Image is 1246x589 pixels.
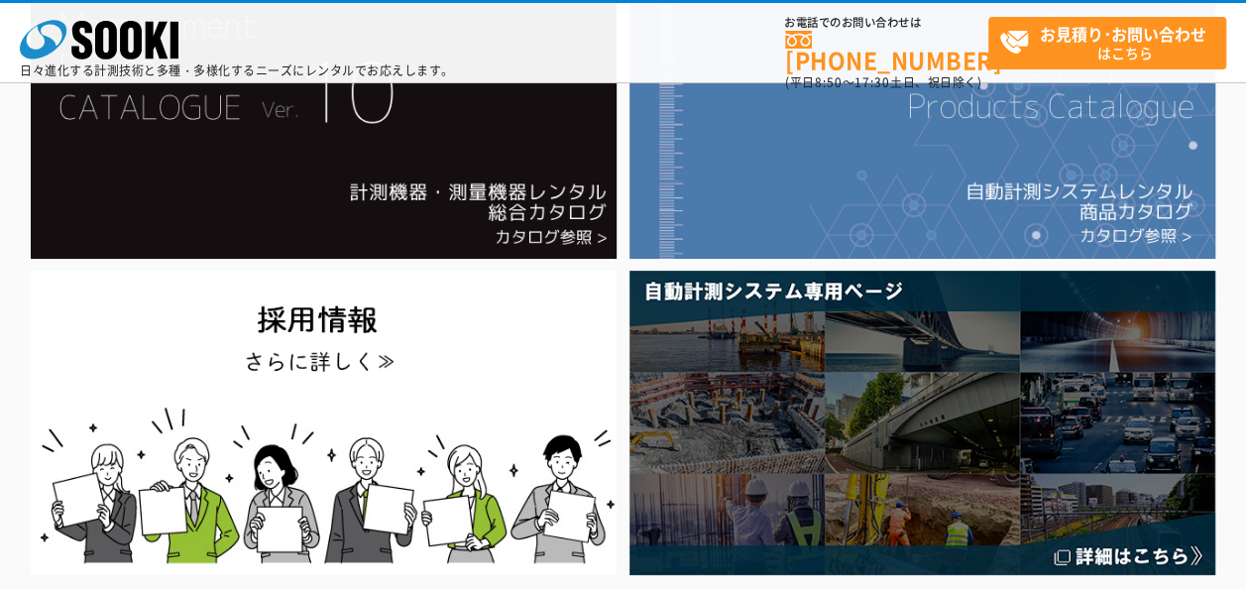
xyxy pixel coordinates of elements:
span: はこちら [999,18,1225,67]
p: 日々進化する計測技術と多種・多様化するニーズにレンタルでお応えします。 [20,64,454,76]
strong: お見積り･お問い合わせ [1040,22,1206,46]
a: お見積り･お問い合わせはこちら [988,17,1226,69]
a: [PHONE_NUMBER] [785,31,988,71]
span: 17:30 [854,73,890,91]
img: 自動計測システム専用ページ [629,271,1215,575]
span: 8:50 [815,73,843,91]
img: SOOKI recruit [31,271,617,575]
span: お電話でのお問い合わせは [785,17,988,29]
span: (平日 ～ 土日、祝日除く) [785,73,981,91]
